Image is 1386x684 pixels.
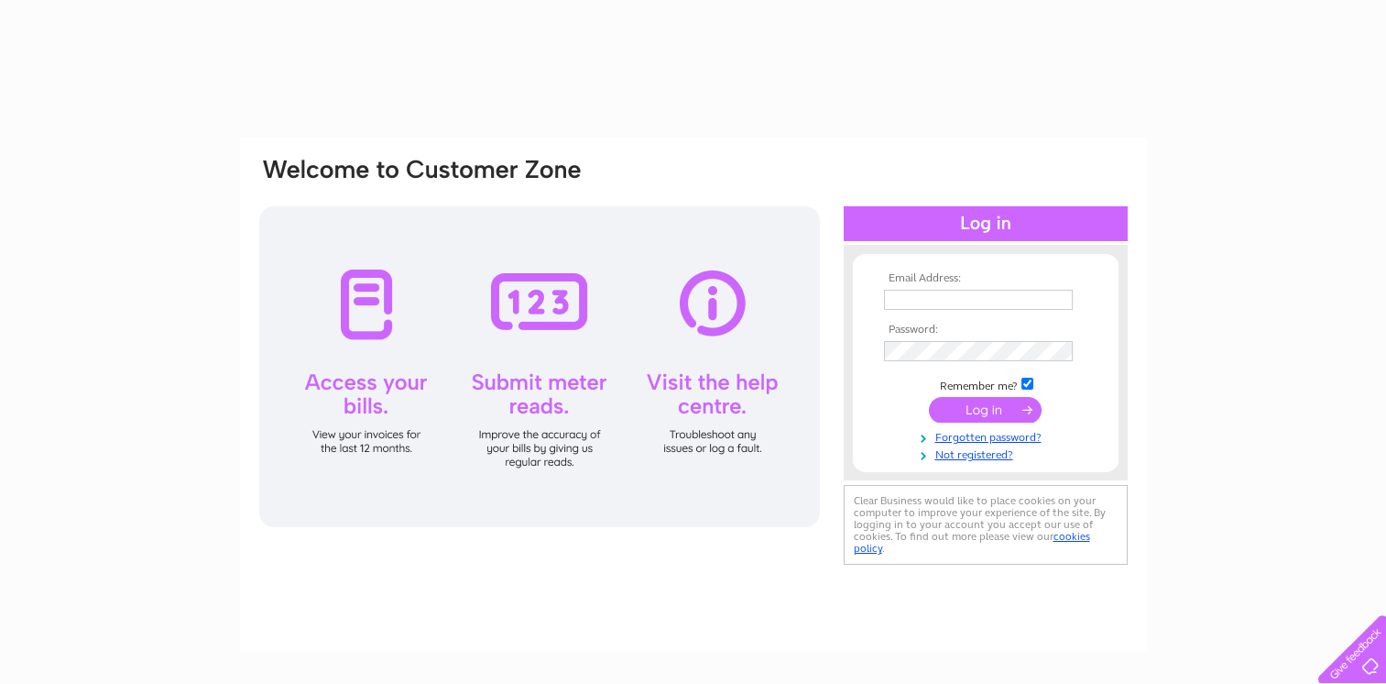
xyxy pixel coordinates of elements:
[879,272,1092,285] th: Email Address:
[884,427,1092,445] a: Forgotten password?
[929,397,1042,423] input: Submit
[844,485,1128,565] div: Clear Business would like to place cookies on your computer to improve your experience of the sit...
[879,375,1092,393] td: Remember me?
[879,324,1092,336] th: Password:
[884,445,1092,462] a: Not registered?
[854,530,1090,555] a: cookies policy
